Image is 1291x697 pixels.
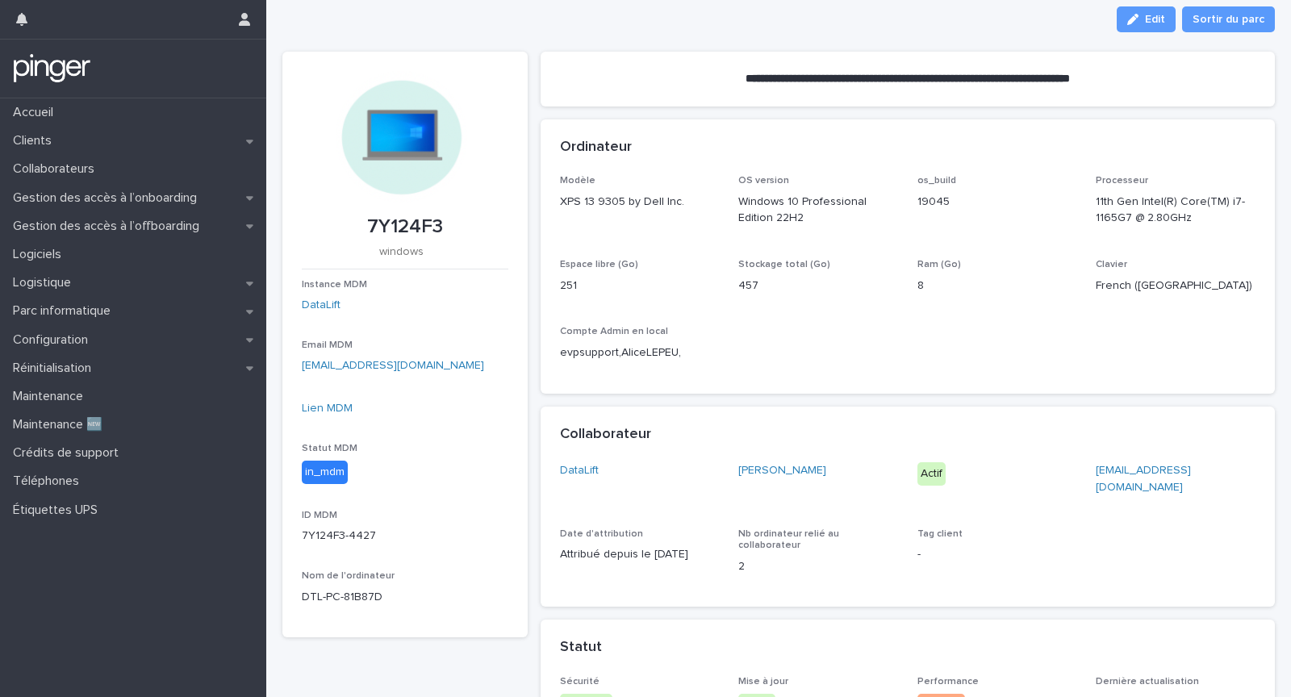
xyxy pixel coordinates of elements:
p: Réinitialisation [6,361,104,376]
p: 251 [560,278,720,294]
a: DataLift [302,297,341,314]
span: ID MDM [302,511,337,520]
p: Logiciels [6,247,74,262]
span: OS version [738,176,789,186]
span: Email MDM [302,340,353,350]
span: Stockage total (Go) [738,260,830,269]
span: Compte Admin en local [560,327,668,336]
div: in_mdm [302,461,348,484]
span: Ram (Go) [917,260,961,269]
span: Sortir du parc [1193,11,1264,27]
p: Téléphones [6,474,92,489]
p: 7Y124F3-4427 [302,528,508,545]
a: [PERSON_NAME] [738,462,826,479]
span: Modèle [560,176,595,186]
p: Maintenance [6,389,96,404]
p: French ([GEOGRAPHIC_DATA]) [1096,278,1255,294]
p: Maintenance 🆕 [6,417,115,432]
span: Dernière actualisation [1096,677,1199,687]
span: Processeur [1096,176,1148,186]
a: Lien MDM [302,403,353,414]
p: evpsupport,AliceLEPEU, [560,344,720,361]
h2: Statut [560,639,602,657]
span: Instance MDM [302,280,367,290]
p: XPS 13 9305 by Dell Inc. [560,194,720,211]
p: Logistique [6,275,84,290]
span: Date d'attribution [560,529,643,539]
button: Sortir du parc [1182,6,1275,32]
p: 457 [738,278,898,294]
p: DTL-PC-81B87D [302,589,508,606]
div: Actif [917,462,946,486]
button: Edit [1117,6,1176,32]
p: Parc informatique [6,303,123,319]
span: Performance [917,677,979,687]
p: windows [302,245,502,259]
p: 7Y124F3 [302,215,508,239]
p: Étiquettes UPS [6,503,111,518]
a: [EMAIL_ADDRESS][DOMAIN_NAME] [1096,465,1191,493]
p: Accueil [6,105,66,120]
img: mTgBEunGTSyRkCgitkcU [13,52,91,85]
span: Mise à jour [738,677,788,687]
p: Configuration [6,332,101,348]
p: 8 [917,278,1077,294]
span: Tag client [917,529,963,539]
p: Windows 10 Professional Edition 22H2 [738,194,898,227]
p: 11th Gen Intel(R) Core(TM) i7-1165G7 @ 2.80GHz [1096,194,1255,227]
a: DataLift [560,462,599,479]
p: Crédits de support [6,445,132,461]
a: [EMAIL_ADDRESS][DOMAIN_NAME] [302,360,484,371]
span: Nb ordinateur relié au collaborateur [738,529,839,550]
span: os_build [917,176,956,186]
p: Clients [6,133,65,148]
p: Attribué depuis le [DATE] [560,546,720,563]
span: Nom de l'ordinateur [302,571,395,581]
p: 2 [738,558,898,575]
p: Gestion des accès à l’offboarding [6,219,212,234]
p: - [917,546,1077,563]
span: Statut MDM [302,444,357,453]
p: Collaborateurs [6,161,107,177]
span: Espace libre (Go) [560,260,638,269]
p: Gestion des accès à l’onboarding [6,190,210,206]
span: Clavier [1096,260,1127,269]
h2: Collaborateur [560,426,651,444]
span: Edit [1145,14,1165,25]
h2: Ordinateur [560,139,632,157]
p: 19045 [917,194,1077,211]
span: Sécurité [560,677,600,687]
